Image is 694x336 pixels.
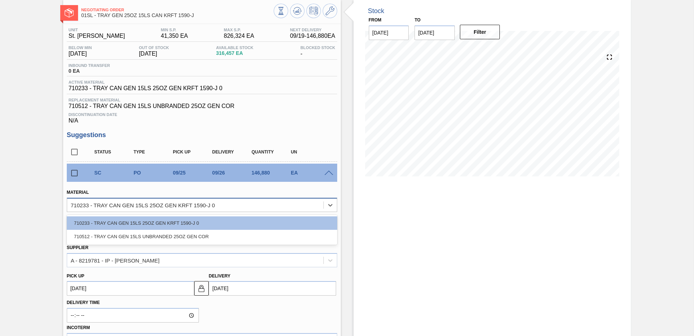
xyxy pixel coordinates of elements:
span: Next Delivery [290,28,335,32]
div: 09/25/2025 [171,170,215,176]
div: Quantity [250,149,294,155]
label: Pick up [67,273,85,279]
div: 146,880 [250,170,294,176]
img: locked [197,284,206,293]
label: Incoterm [67,325,90,330]
span: Blocked Stock [301,45,335,50]
label: Delivery [209,273,230,279]
span: Unit [69,28,125,32]
label: Supplier [67,245,89,250]
div: Status [93,149,136,155]
span: St. [PERSON_NAME] [69,33,125,39]
button: Stocks Overview [274,4,288,18]
button: Filter [460,25,500,39]
span: 41,350 EA [161,33,188,39]
div: Delivery [211,149,254,155]
div: Stock [368,7,384,15]
label: Material [67,190,89,195]
div: Pick up [171,149,215,155]
span: Replacement Material [69,98,335,102]
div: UN [289,149,333,155]
button: Go to Master Data / General [323,4,337,18]
div: A - 8219781 - IP - [PERSON_NAME] [71,257,160,263]
span: Below Min [69,45,92,50]
div: Type [132,149,176,155]
span: [DATE] [69,51,92,57]
input: mm/dd/yyyy [209,281,336,296]
span: [DATE] [139,51,169,57]
img: Ícone [65,8,74,17]
div: 09/26/2025 [211,170,254,176]
div: N/A [67,109,337,124]
span: Discontinuation Date [69,112,335,117]
div: Purchase order [132,170,176,176]
label: Delivery Time [67,297,199,308]
span: MAX S.P. [224,28,254,32]
div: 710512 - TRAY CAN GEN 15LS UNBRANDED 25OZ GEN COR [67,230,337,243]
span: 0 EA [69,68,110,74]
input: mm/dd/yyyy [415,25,455,40]
div: 710233 - TRAY CAN GEN 15LS 25OZ GEN KRFT 1590-J 0 [71,202,215,208]
button: Schedule Inventory [306,4,321,18]
span: 826,324 EA [224,33,254,39]
h3: Suggestions [67,131,337,139]
div: Suggestion Created [93,170,136,176]
span: 316,457 EA [216,51,253,56]
span: Available Stock [216,45,253,50]
span: Inbound Transfer [69,63,110,68]
span: Active Material [69,80,223,84]
label: From [369,17,381,23]
label: to [415,17,420,23]
span: 710233 - TRAY CAN GEN 15LS 25OZ GEN KRFT 1590-J 0 [69,85,223,92]
span: 09/19 - 146,880 EA [290,33,335,39]
span: Out Of Stock [139,45,169,50]
span: 710512 - TRAY CAN GEN 15LS UNBRANDED 25OZ GEN COR [69,103,335,109]
button: locked [194,281,209,296]
span: 01SL - TRAY GEN 25OZ 15LS CAN KRFT 1590-J [81,13,274,18]
input: mm/dd/yyyy [67,281,194,296]
div: - [299,45,337,57]
div: EA [289,170,333,176]
span: Negotiating Order [81,8,274,12]
input: mm/dd/yyyy [369,25,409,40]
button: Update Chart [290,4,305,18]
span: MIN S.P. [161,28,188,32]
div: 710233 - TRAY CAN GEN 15LS 25OZ GEN KRFT 1590-J 0 [67,216,337,230]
